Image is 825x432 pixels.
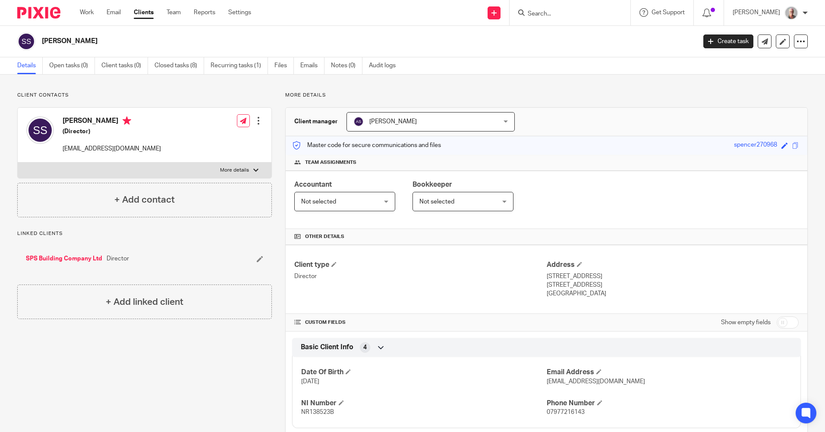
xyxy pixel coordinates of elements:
img: svg%3E [353,116,364,127]
i: Primary [123,116,131,125]
p: More details [285,92,808,99]
input: Search [527,10,605,18]
span: Bookkeeper [412,181,452,188]
p: More details [220,167,249,174]
h4: + Add linked client [106,295,183,309]
img: KR%20update.jpg [784,6,798,20]
span: Accountant [294,181,332,188]
h2: [PERSON_NAME] [42,37,560,46]
span: 07977216143 [547,409,585,415]
h5: (Director) [63,127,161,136]
img: Pixie [17,7,60,19]
h4: Date Of Birth [301,368,546,377]
p: [EMAIL_ADDRESS][DOMAIN_NAME] [63,144,161,153]
a: Clients [134,8,154,17]
img: svg%3E [26,116,54,144]
span: NR138523B [301,409,334,415]
h4: Phone Number [547,399,792,408]
span: Not selected [301,199,336,205]
p: [STREET_ADDRESS] [547,281,799,289]
p: Linked clients [17,230,272,237]
span: Other details [305,233,344,240]
span: Get Support [652,9,685,16]
span: 4 [363,343,367,352]
h3: Client manager [294,117,338,126]
a: Files [274,57,294,74]
p: [STREET_ADDRESS] [547,272,799,281]
a: SPS Building Company Ltd [26,254,102,263]
h4: Email Address [547,368,792,377]
label: Show empty fields [721,318,771,327]
div: spencer270968 [734,141,777,150]
span: [EMAIL_ADDRESS][DOMAIN_NAME] [547,379,645,385]
a: Reports [194,8,215,17]
span: [DATE] [301,379,319,385]
p: [PERSON_NAME] [733,8,780,17]
h4: Client type [294,260,546,269]
h4: [PERSON_NAME] [63,116,161,127]
a: Team [167,8,181,17]
a: Create task [703,34,753,48]
span: Director [107,254,129,263]
h4: CUSTOM FIELDS [294,319,546,326]
a: Closed tasks (8) [154,57,204,74]
a: Recurring tasks (1) [211,57,268,74]
h4: Address [547,260,799,269]
span: Team assignments [305,159,356,166]
p: Director [294,272,546,281]
a: Open tasks (0) [49,57,95,74]
a: Notes (0) [331,57,362,74]
p: Master code for secure communications and files [292,141,441,150]
a: Work [80,8,94,17]
a: Audit logs [369,57,402,74]
span: Basic Client Info [301,343,353,352]
a: Settings [228,8,251,17]
a: Client tasks (0) [101,57,148,74]
h4: NI Number [301,399,546,408]
a: Email [107,8,121,17]
a: Details [17,57,43,74]
p: Client contacts [17,92,272,99]
img: svg%3E [17,32,35,50]
a: Emails [300,57,324,74]
p: [GEOGRAPHIC_DATA] [547,289,799,298]
h4: + Add contact [114,193,175,207]
span: [PERSON_NAME] [369,119,417,125]
span: Not selected [419,199,454,205]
